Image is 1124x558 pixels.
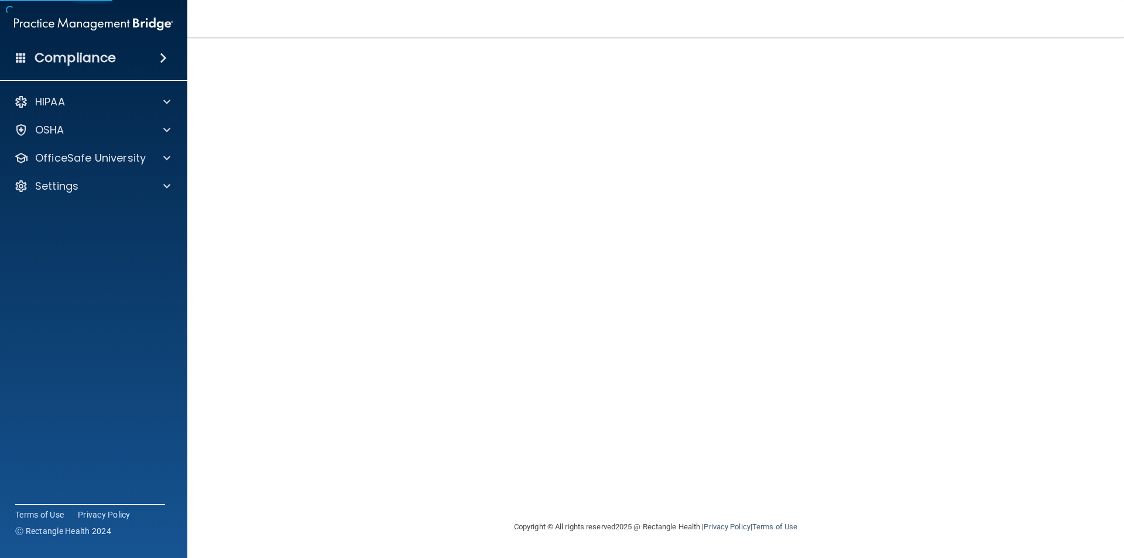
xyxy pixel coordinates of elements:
a: Privacy Policy [704,522,750,531]
img: PMB logo [14,12,173,36]
p: HIPAA [35,95,65,109]
h4: Compliance [35,50,116,66]
a: OfficeSafe University [14,151,170,165]
a: Privacy Policy [78,509,131,521]
a: HIPAA [14,95,170,109]
a: OSHA [14,123,170,137]
p: OSHA [35,123,64,137]
p: Settings [35,179,78,193]
div: Copyright © All rights reserved 2025 @ Rectangle Health | | [442,508,869,546]
a: Terms of Use [752,522,797,531]
span: Ⓒ Rectangle Health 2024 [15,525,111,537]
a: Terms of Use [15,509,64,521]
p: OfficeSafe University [35,151,146,165]
a: Settings [14,179,170,193]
